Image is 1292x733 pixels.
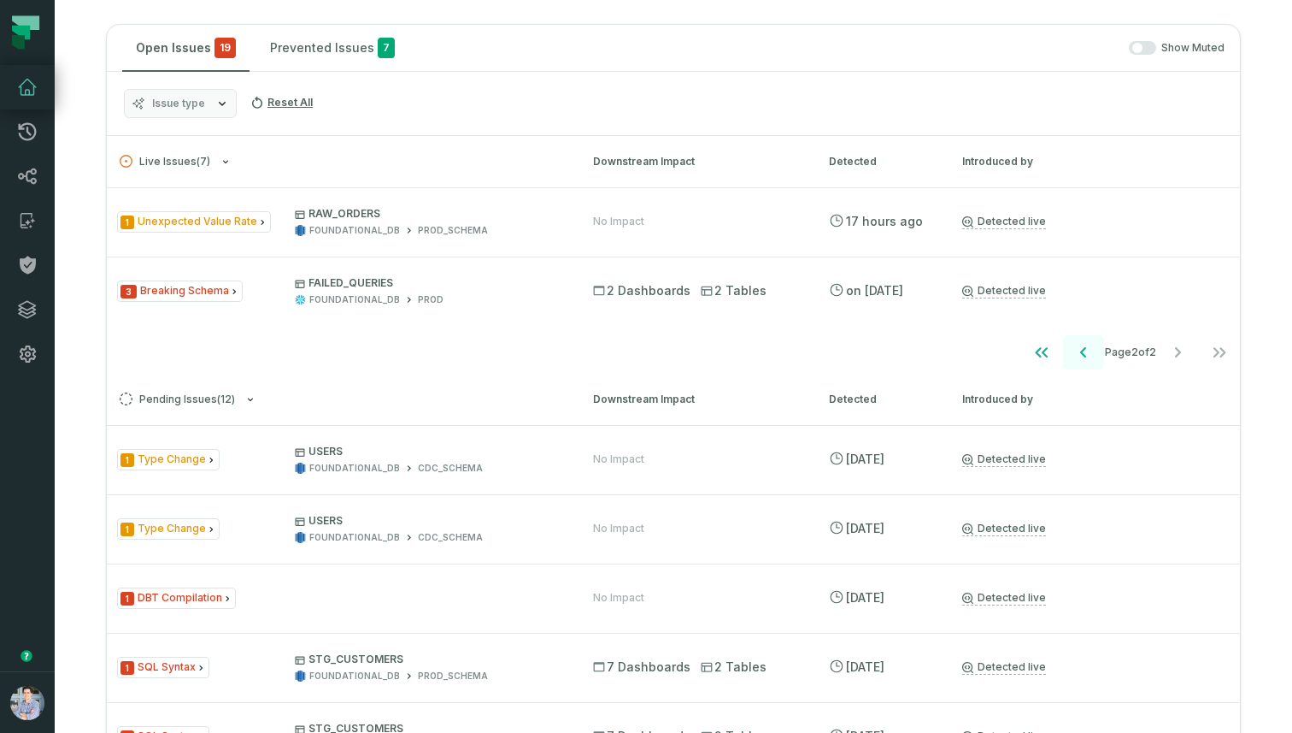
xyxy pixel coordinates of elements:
span: 2 Tables [701,282,766,299]
span: Issue Type [117,657,209,678]
div: Live Issues(7) [107,187,1240,373]
div: No Impact [593,591,644,605]
p: FAILED_QUERIES [295,276,561,290]
a: Detected live [962,452,1046,467]
a: Detected live [962,522,1046,536]
div: Show Muted [415,41,1224,56]
relative-time: Aug 28, 2025, 9:55 PM GMT+3 [846,590,884,605]
button: Go to next page [1157,335,1198,369]
span: Issue Type [117,449,220,470]
span: Issue type [152,97,205,110]
div: Detected [829,392,931,407]
span: 7 Dashboards [593,659,690,676]
button: Go to last page [1199,335,1240,369]
div: No Impact [593,452,644,466]
relative-time: Aug 28, 2025, 9:55 PM GMT+3 [846,521,884,535]
span: Severity [120,453,134,467]
a: Detected live [962,215,1046,229]
div: Tooltip anchor [19,648,34,664]
span: Severity [120,216,134,229]
div: FOUNDATIONAL_DB [309,670,400,683]
button: Go to first page [1021,335,1062,369]
span: Severity [120,523,134,536]
button: Reset All [244,89,320,116]
span: Pending Issues ( 12 ) [120,393,235,405]
relative-time: Aug 28, 2025, 9:55 PM GMT+3 [846,659,884,674]
div: Downstream Impact [593,154,798,169]
div: FOUNDATIONAL_DB [309,462,400,475]
span: Live Issues ( 7 ) [120,155,210,168]
div: Introduced by [962,154,1227,169]
button: Pending Issues(12) [120,393,562,405]
div: FOUNDATIONAL_DB [309,224,400,237]
div: CDC_SCHEMA [418,531,483,544]
div: Detected [829,154,931,169]
span: 2 Tables [701,659,766,676]
span: Severity [120,661,134,675]
div: CDC_SCHEMA [418,462,483,475]
p: STG_CUSTOMERS [295,653,561,666]
relative-time: Aug 29, 2025, 6:42 AM GMT+3 [846,214,923,228]
div: FOUNDATIONAL_DB [309,293,400,306]
button: Issue type [124,89,237,118]
relative-time: Aug 28, 2025, 9:55 PM GMT+3 [846,452,884,466]
div: PROD [418,293,443,306]
button: Open Issues [122,25,250,71]
span: Issue Type [117,211,271,233]
button: Go to previous page [1063,335,1104,369]
span: Issue Type [117,518,220,540]
div: FOUNDATIONAL_DB [309,531,400,544]
span: 7 [378,38,395,58]
relative-time: Feb 18, 2025, 4:03 AM GMT+2 [846,283,903,298]
div: PROD_SCHEMA [418,670,488,683]
button: Prevented Issues [256,25,408,71]
p: USERS [295,514,561,528]
div: No Impact [593,215,644,228]
span: Issue Type [117,588,236,609]
nav: pagination [107,335,1240,369]
span: critical issues and errors combined [214,38,236,58]
ul: Page 2 of 2 [1021,335,1240,369]
span: Severity [120,285,137,299]
a: Detected live [962,591,1046,606]
p: USERS [295,445,561,458]
img: avatar of Alon Nafta [10,686,44,720]
div: PROD_SCHEMA [418,224,488,237]
div: No Impact [593,522,644,535]
span: Issue Type [117,281,243,302]
span: 2 Dashboards [593,282,690,299]
div: Introduced by [962,392,1227,407]
div: Downstream Impact [593,392,798,407]
p: RAW_ORDERS [295,207,561,221]
a: Detected live [962,660,1046,675]
button: Live Issues(7) [120,155,562,168]
a: Detected live [962,284,1046,299]
span: Severity [120,592,134,606]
